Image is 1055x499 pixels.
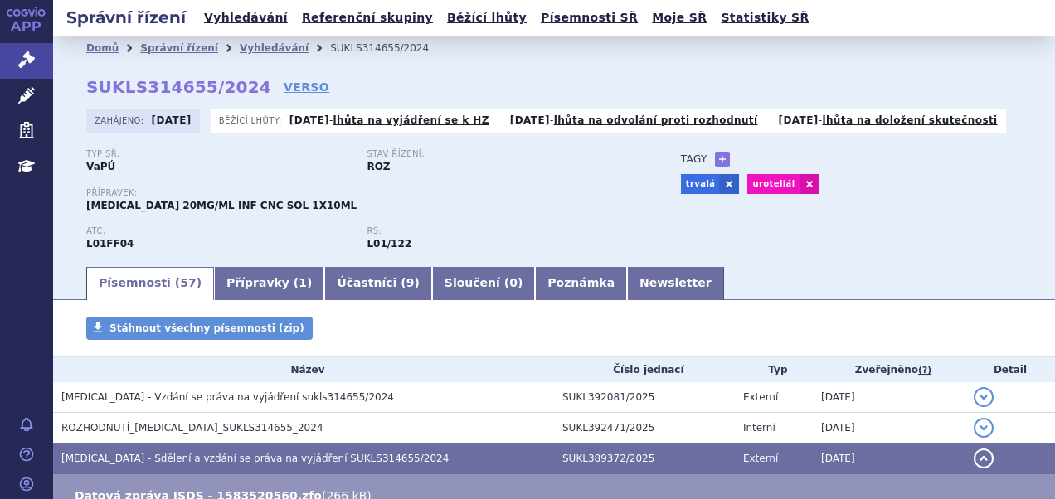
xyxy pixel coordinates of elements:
strong: [DATE] [779,114,819,126]
th: Název [53,357,554,382]
span: Externí [743,453,778,464]
a: trvalá [681,174,720,194]
td: [DATE] [813,413,965,443]
a: Moje SŘ [647,7,712,29]
button: detail [974,448,994,468]
p: Typ SŘ: [86,149,350,159]
span: BAVENCIO - Sdělení a vzdání se práva na vyjádření SUKLS314655/2024 [61,453,449,464]
strong: [DATE] [289,114,329,126]
span: 57 [180,276,196,289]
abbr: (?) [918,365,931,376]
a: Účastníci (9) [324,267,431,300]
strong: [DATE] [152,114,192,126]
a: + [715,152,730,167]
td: [DATE] [813,443,965,474]
span: 1 [299,276,307,289]
a: Statistiky SŘ [716,7,814,29]
a: lhůta na vyjádření se k HZ [333,114,489,126]
strong: AVELUMAB [86,238,134,249]
a: lhůta na doložení skutečnosti [822,114,997,126]
strong: VaPÚ [86,161,115,172]
th: Zveřejněno [813,357,965,382]
a: Běžící lhůty [442,7,532,29]
a: Správní řízení [140,42,218,54]
span: 9 [406,276,415,289]
span: Stáhnout všechny písemnosti (zip) [109,322,304,334]
h3: Tagy [681,149,707,169]
a: VERSO [284,79,329,95]
a: Referenční skupiny [297,7,438,29]
p: Stav řízení: [367,149,630,159]
p: RS: [367,226,630,236]
span: Zahájeno: [95,114,147,127]
a: Písemnosti (57) [86,267,214,300]
span: Externí [743,391,778,403]
li: SUKLS314655/2024 [330,36,450,61]
td: SUKL389372/2025 [554,443,735,474]
span: 0 [509,276,518,289]
a: Vyhledávání [240,42,309,54]
span: Interní [743,422,775,434]
strong: avelumab [367,238,411,249]
a: lhůta na odvolání proti rozhodnutí [554,114,758,126]
a: Stáhnout všechny písemnosti (zip) [86,317,313,340]
a: Poznámka [535,267,627,300]
a: Vyhledávání [199,7,293,29]
td: SUKL392471/2025 [554,413,735,443]
a: Domů [86,42,119,54]
a: Písemnosti SŘ [536,7,643,29]
button: detail [974,387,994,407]
p: - [779,114,998,127]
th: Typ [735,357,813,382]
a: Sloučení (0) [432,267,535,300]
strong: [DATE] [510,114,550,126]
span: Běžící lhůty: [219,114,285,127]
p: - [510,114,758,127]
a: uroteliál [747,174,799,194]
p: Přípravek: [86,188,648,198]
span: [MEDICAL_DATA] 20MG/ML INF CNC SOL 1X10ML [86,200,357,211]
span: BAVENCIO - Vzdání se práva na vyjádření sukls314655/2024 [61,391,394,403]
td: SUKL392081/2025 [554,382,735,413]
strong: ROZ [367,161,390,172]
strong: SUKLS314655/2024 [86,77,271,97]
a: Přípravky (1) [214,267,324,300]
th: Detail [965,357,1055,382]
th: Číslo jednací [554,357,735,382]
button: detail [974,418,994,438]
a: Newsletter [627,267,724,300]
p: ATC: [86,226,350,236]
span: ROZHODNUTÍ_BAVENCIO_SUKLS314655_2024 [61,422,323,434]
td: [DATE] [813,382,965,413]
p: - [289,114,489,127]
h2: Správní řízení [53,6,199,29]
